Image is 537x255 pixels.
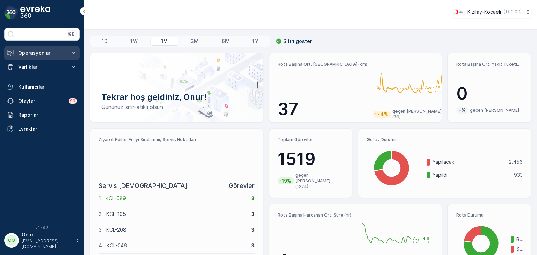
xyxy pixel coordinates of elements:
p: 2 [99,211,102,218]
p: 4% [380,111,389,118]
p: Servis [DEMOGRAPHIC_DATA] [99,181,187,191]
p: KCL-105 [106,211,247,218]
p: KCL-089 [106,195,247,202]
p: Raporlar [18,111,77,118]
p: 0 [456,83,523,104]
p: geçen [PERSON_NAME] (1274) [295,173,344,189]
p: Kızılay-Kocaeli [467,8,501,15]
p: Evraklar [18,125,77,132]
p: 3M [191,38,199,45]
p: Rota Başına Ort. Yakıt Tüketimi (lt) [456,61,523,67]
p: Ziyaret Edilen En İyi Sıralanmış Servis Noktaları [99,137,255,143]
p: geçen [PERSON_NAME] (39) [392,109,447,120]
p: 6M [222,38,230,45]
p: Kullanıcılar [18,83,77,90]
button: Kızılay-Kocaeli(+03:00) [452,6,531,18]
button: Varlıklar [4,60,80,74]
p: 37 [278,99,367,120]
p: Varlıklar [18,64,66,71]
p: Gününüz sıfır-atıklı olsun [101,103,252,111]
p: 3 [251,226,255,233]
button: Operasyonlar [4,46,80,60]
p: 3 [99,226,102,233]
p: 1W [130,38,138,45]
p: Süresi doldu [516,246,523,253]
p: Yapıldı [432,172,509,178]
p: Rota Durumu [456,212,523,218]
p: 1 [99,195,101,202]
p: 1Y [252,38,258,45]
p: Operasyonlar [18,50,66,57]
p: 3 [251,242,255,249]
p: geçen [PERSON_NAME] [470,108,519,113]
p: Görev Durumu [367,137,523,143]
a: Olaylar99 [4,94,80,108]
p: Görevler [229,181,255,191]
p: Toplam Görevler [278,137,344,143]
p: ( +03:00 ) [504,9,522,15]
p: 19% [281,177,292,184]
p: KCL-208 [106,226,247,233]
p: Rota Başına Ort. [GEOGRAPHIC_DATA] (km) [278,61,367,67]
div: OO [6,235,17,246]
p: 4 [99,242,102,249]
img: k%C4%B1z%C4%B1lay_0jL9uU1.png [452,8,465,16]
p: [EMAIL_ADDRESS][DOMAIN_NAME] [22,238,72,249]
p: Rota Başına Harcanan Ort. Süre (hr) [278,212,353,218]
span: v 1.49.3 [4,226,80,230]
button: OOOnur[EMAIL_ADDRESS][DOMAIN_NAME] [4,231,80,249]
p: KCL-046 [107,242,247,249]
a: Kullanıcılar [4,80,80,94]
a: Raporlar [4,108,80,122]
a: Evraklar [4,122,80,136]
p: 1D [102,38,108,45]
img: logo [4,6,18,20]
p: Olaylar [18,97,64,104]
p: 2.456 [509,159,523,166]
p: 933 [514,172,523,178]
p: Yapılacak [432,159,504,166]
p: 99 [70,98,76,104]
p: 1519 [278,149,344,170]
p: Sıfırı göster [283,38,312,45]
p: Bitmiş [516,236,523,243]
img: logo_dark-DEwI_e13.png [20,6,50,20]
p: 3 [251,195,255,202]
p: ⌘B [68,31,75,37]
p: Tekrar hoş geldiniz, Onur! [101,92,252,103]
p: 3 [251,211,255,218]
p: Onur [22,231,72,238]
p: 1M [161,38,168,45]
p: -% [458,107,466,114]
